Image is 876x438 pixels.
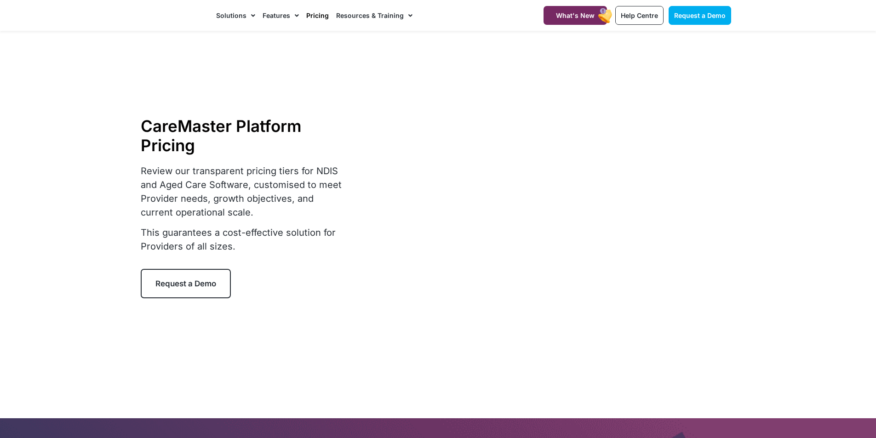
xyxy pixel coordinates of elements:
a: Request a Demo [141,269,231,298]
h1: CareMaster Platform Pricing [141,116,348,155]
a: What's New [544,6,607,25]
span: Request a Demo [155,279,216,288]
span: What's New [556,11,595,19]
p: Review our transparent pricing tiers for NDIS and Aged Care Software, customised to meet Provider... [141,164,348,219]
p: This guarantees a cost-effective solution for Providers of all sizes. [141,226,348,253]
a: Help Centre [615,6,664,25]
a: Request a Demo [669,6,731,25]
img: CareMaster Logo [145,9,207,23]
span: Help Centre [621,11,658,19]
span: Request a Demo [674,11,726,19]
